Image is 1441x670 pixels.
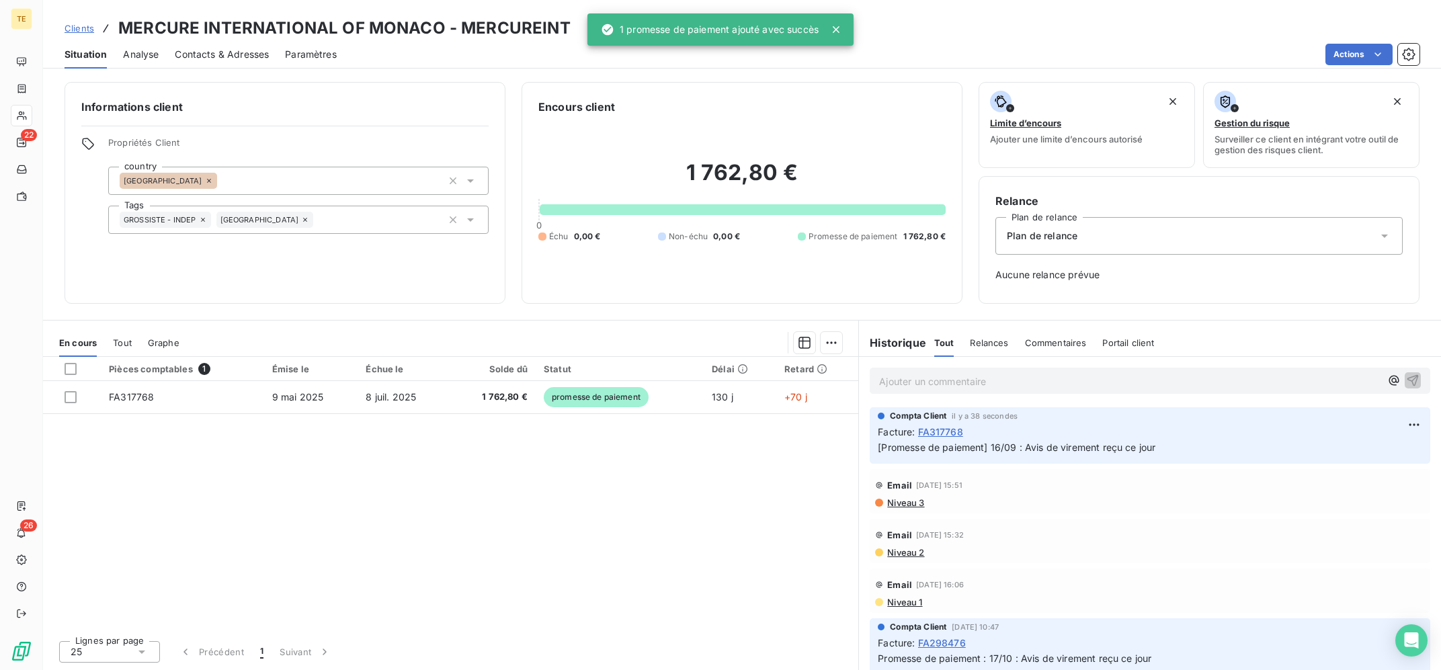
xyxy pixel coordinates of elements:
[20,519,37,532] span: 26
[918,425,963,439] span: FA317768
[1007,229,1077,243] span: Plan de relance
[1395,624,1428,657] div: Open Intercom Messenger
[887,480,912,491] span: Email
[313,214,324,226] input: Ajouter une valeur
[979,82,1195,168] button: Limite d’encoursAjouter une limite d’encours autorisé
[118,16,571,40] h3: MERCURE INTERNATIONAL OF MONACO - MERCUREINT
[272,638,339,666] button: Suivant
[887,579,912,590] span: Email
[544,364,696,374] div: Statut
[198,363,210,375] span: 1
[878,653,1151,664] span: Promesse de paiement : 17/10 : Avis de virement reçu ce jour
[65,48,107,61] span: Situation
[669,231,708,243] span: Non-échu
[1102,337,1154,348] span: Portail client
[21,129,37,141] span: 22
[952,412,1018,420] span: il y a 38 secondes
[544,387,649,407] span: promesse de paiement
[887,530,912,540] span: Email
[916,481,962,489] span: [DATE] 15:51
[903,231,946,243] span: 1 762,80 €
[995,193,1403,209] h6: Relance
[109,363,256,375] div: Pièces comptables
[458,364,528,374] div: Solde dû
[538,159,946,200] h2: 1 762,80 €
[878,636,915,650] span: Facture :
[59,337,97,348] span: En cours
[574,231,601,243] span: 0,00 €
[65,23,94,34] span: Clients
[11,640,32,662] img: Logo LeanPay
[916,581,964,589] span: [DATE] 16:06
[148,337,179,348] span: Graphe
[124,177,202,185] span: [GEOGRAPHIC_DATA]
[784,364,850,374] div: Retard
[886,547,924,558] span: Niveau 2
[272,391,324,403] span: 9 mai 2025
[712,364,768,374] div: Délai
[601,17,819,42] div: 1 promesse de paiement ajouté avec succès
[171,638,252,666] button: Précédent
[990,118,1061,128] span: Limite d’encours
[1025,337,1087,348] span: Commentaires
[970,337,1008,348] span: Relances
[220,216,299,224] span: [GEOGRAPHIC_DATA]
[918,636,966,650] span: FA298476
[890,410,946,422] span: Compta Client
[124,216,196,224] span: GROSSISTE - INDEP
[536,220,542,231] span: 0
[11,8,32,30] div: TE
[252,638,272,666] button: 1
[712,391,733,403] span: 130 j
[260,645,263,659] span: 1
[878,442,1155,453] span: [Promesse de paiement] 16/09 : Avis de virement reçu ce jour
[217,175,228,187] input: Ajouter une valeur
[1325,44,1393,65] button: Actions
[878,425,915,439] span: Facture :
[272,364,350,374] div: Émise le
[458,390,528,404] span: 1 762,80 €
[285,48,337,61] span: Paramètres
[934,337,954,348] span: Tout
[81,99,489,115] h6: Informations client
[890,621,946,633] span: Compta Client
[990,134,1143,144] span: Ajouter une limite d’encours autorisé
[109,391,154,403] span: FA317768
[549,231,569,243] span: Échu
[123,48,159,61] span: Analyse
[952,623,999,631] span: [DATE] 10:47
[71,645,82,659] span: 25
[859,335,926,351] h6: Historique
[916,531,964,539] span: [DATE] 15:32
[175,48,269,61] span: Contacts & Adresses
[886,597,922,608] span: Niveau 1
[108,137,489,156] span: Propriétés Client
[366,364,442,374] div: Échue le
[1203,82,1419,168] button: Gestion du risqueSurveiller ce client en intégrant votre outil de gestion des risques client.
[995,268,1403,282] span: Aucune relance prévue
[65,22,94,35] a: Clients
[538,99,615,115] h6: Encours client
[784,391,807,403] span: +70 j
[886,497,924,508] span: Niveau 3
[113,337,132,348] span: Tout
[1214,134,1408,155] span: Surveiller ce client en intégrant votre outil de gestion des risques client.
[713,231,740,243] span: 0,00 €
[809,231,898,243] span: Promesse de paiement
[366,391,416,403] span: 8 juil. 2025
[1214,118,1290,128] span: Gestion du risque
